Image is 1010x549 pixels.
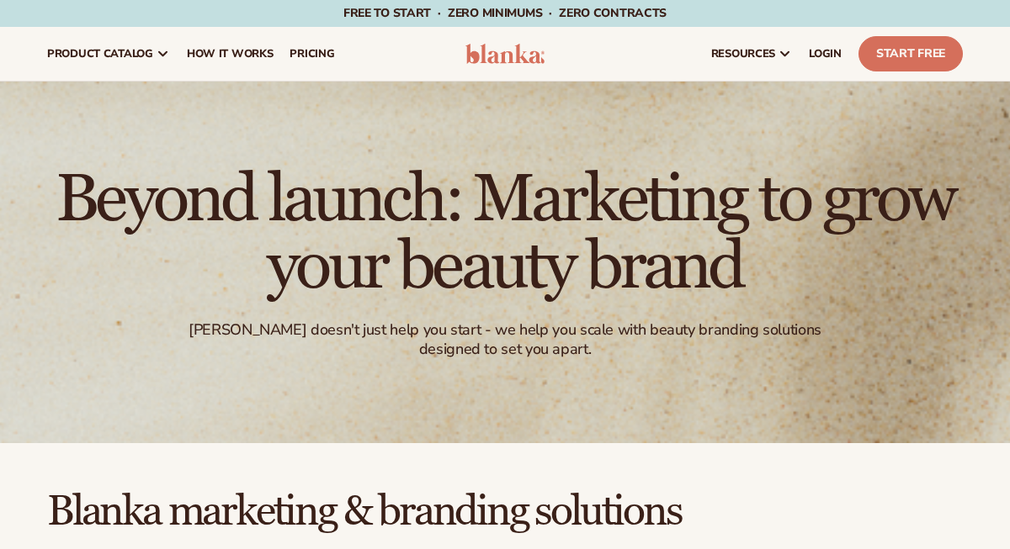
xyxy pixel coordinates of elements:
div: [PERSON_NAME] doesn't just help you start - we help you scale with beauty branding solutions desi... [178,320,833,360]
span: How It Works [187,47,274,61]
span: LOGIN [809,47,842,61]
a: Start Free [858,36,963,71]
span: Free to start · ZERO minimums · ZERO contracts [343,5,667,21]
a: LOGIN [800,27,850,81]
h1: Beyond launch: Marketing to grow your beauty brand [42,166,968,300]
a: pricing [281,27,343,81]
a: How It Works [178,27,282,81]
span: product catalog [47,47,153,61]
span: resources [711,47,775,61]
a: resources [703,27,800,81]
img: logo [465,44,545,64]
a: product catalog [39,27,178,81]
span: pricing [290,47,334,61]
